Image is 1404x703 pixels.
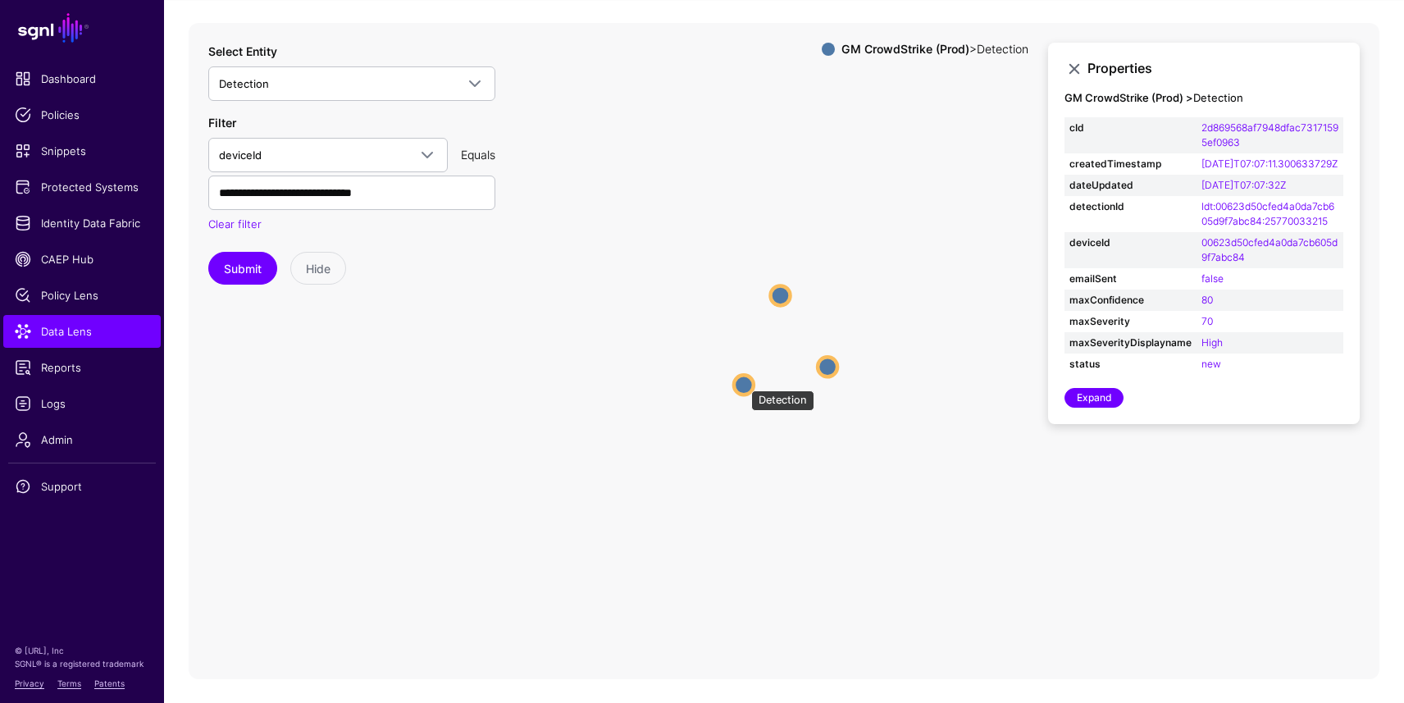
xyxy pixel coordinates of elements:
[15,143,149,159] span: Snippets
[1069,272,1192,286] strong: emailSent
[454,146,502,163] div: Equals
[290,252,346,285] button: Hide
[1201,315,1213,327] a: 70
[1201,200,1334,227] a: ldt:00623d50cfed4a0da7cb605d9f7abc84:25770033215
[208,114,236,131] label: Filter
[57,678,81,688] a: Terms
[15,215,149,231] span: Identity Data Fabric
[15,251,149,267] span: CAEP Hub
[838,43,1032,56] div: > Detection
[1069,178,1192,193] strong: dateUpdated
[208,217,262,231] a: Clear filter
[15,323,149,340] span: Data Lens
[3,351,161,384] a: Reports
[15,287,149,304] span: Policy Lens
[1069,357,1192,372] strong: status
[15,657,149,670] p: SGNL® is a registered trademark
[1064,92,1343,105] h4: Detection
[208,252,277,285] button: Submit
[1087,61,1343,76] h3: Properties
[1201,272,1224,285] a: false
[15,644,149,657] p: © [URL], Inc
[15,179,149,195] span: Protected Systems
[15,678,44,688] a: Privacy
[15,431,149,448] span: Admin
[3,423,161,456] a: Admin
[3,279,161,312] a: Policy Lens
[1201,294,1213,306] a: 80
[1201,236,1338,263] a: 00623d50cfed4a0da7cb605d9f7abc84
[1201,157,1338,170] a: [DATE]T07:07:11.300633729Z
[208,43,277,60] label: Select Entity
[1069,199,1192,214] strong: detectionId
[1069,157,1192,171] strong: createdTimestamp
[3,243,161,276] a: CAEP Hub
[1201,179,1286,191] a: [DATE]T07:07:32Z
[3,171,161,203] a: Protected Systems
[15,359,149,376] span: Reports
[15,71,149,87] span: Dashboard
[1069,314,1192,329] strong: maxSeverity
[15,107,149,123] span: Policies
[3,62,161,95] a: Dashboard
[15,395,149,412] span: Logs
[1064,388,1124,408] a: Expand
[94,678,125,688] a: Patents
[1064,91,1193,104] strong: GM CrowdStrike (Prod) >
[1069,336,1192,350] strong: maxSeverityDisplayname
[1201,121,1338,148] a: 2d869568af7948dfac73171595ef0963
[1069,235,1192,250] strong: deviceId
[3,315,161,348] a: Data Lens
[10,10,154,46] a: SGNL
[1201,336,1223,349] a: High
[3,135,161,167] a: Snippets
[1069,293,1192,308] strong: maxConfidence
[15,478,149,495] span: Support
[841,42,969,56] strong: GM CrowdStrike (Prod)
[219,148,262,162] span: deviceId
[1069,121,1192,135] strong: cId
[1201,358,1221,370] a: new
[219,77,269,90] span: Detection
[751,390,814,412] div: Detection
[3,207,161,240] a: Identity Data Fabric
[3,387,161,420] a: Logs
[3,98,161,131] a: Policies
